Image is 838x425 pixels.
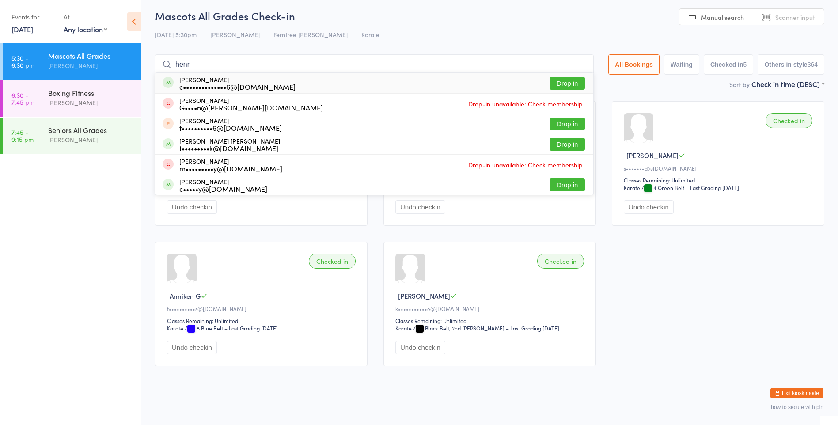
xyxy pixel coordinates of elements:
[48,51,133,61] div: Mascots All Grades
[701,13,744,22] span: Manual search
[179,97,323,111] div: [PERSON_NAME]
[758,54,824,75] button: Others in style364
[48,61,133,71] div: [PERSON_NAME]
[155,30,197,39] span: [DATE] 5:30pm
[550,178,585,191] button: Drop in
[11,54,34,68] time: 5:30 - 6:30 pm
[398,291,450,300] span: [PERSON_NAME]
[11,24,33,34] a: [DATE]
[3,43,141,80] a: 5:30 -6:30 pmMascots All Grades[PERSON_NAME]
[624,184,640,191] div: Karate
[395,341,445,354] button: Undo checkin
[155,8,824,23] h2: Mascots All Grades Check-in
[771,404,823,410] button: how to secure with pin
[413,324,559,332] span: / Black Belt, 2nd [PERSON_NAME] – Last Grading [DATE]
[48,98,133,108] div: [PERSON_NAME]
[11,91,34,106] time: 6:30 - 7:45 pm
[11,129,34,143] time: 7:45 - 9:15 pm
[770,388,823,398] button: Exit kiosk mode
[361,30,379,39] span: Karate
[664,54,699,75] button: Waiting
[179,185,267,192] div: c•••••y@[DOMAIN_NAME]
[395,317,587,324] div: Classes Remaining: Unlimited
[608,54,660,75] button: All Bookings
[466,97,585,110] span: Drop-in unavailable: Check membership
[3,118,141,154] a: 7:45 -9:15 pmSeniors All Grades[PERSON_NAME]
[624,200,674,214] button: Undo checkin
[395,324,412,332] div: Karate
[751,79,824,89] div: Check in time (DESC)
[170,291,201,300] span: Anniken G
[729,80,750,89] label: Sort by
[48,135,133,145] div: [PERSON_NAME]
[179,117,282,131] div: [PERSON_NAME]
[624,176,815,184] div: Classes Remaining: Unlimited
[808,61,818,68] div: 364
[395,305,587,312] div: k•••••••••••e@[DOMAIN_NAME]
[626,151,679,160] span: [PERSON_NAME]
[641,184,739,191] span: / 4 Green Belt – Last Grading [DATE]
[48,125,133,135] div: Seniors All Grades
[537,254,584,269] div: Checked in
[167,305,358,312] div: t••••••••••s@[DOMAIN_NAME]
[64,24,107,34] div: Any location
[624,164,815,172] div: s•••••••d@[DOMAIN_NAME]
[704,54,754,75] button: Checked in5
[185,324,278,332] span: / 8 Blue Belt – Last Grading [DATE]
[3,80,141,117] a: 6:30 -7:45 pmBoxing Fitness[PERSON_NAME]
[167,341,217,354] button: Undo checkin
[550,138,585,151] button: Drop in
[167,317,358,324] div: Classes Remaining: Unlimited
[179,76,296,90] div: [PERSON_NAME]
[766,113,812,128] div: Checked in
[48,88,133,98] div: Boxing Fitness
[550,77,585,90] button: Drop in
[179,178,267,192] div: [PERSON_NAME]
[179,124,282,131] div: t••••••••••6@[DOMAIN_NAME]
[64,10,107,24] div: At
[466,158,585,171] span: Drop-in unavailable: Check membership
[179,83,296,90] div: c••••••••••••••6@[DOMAIN_NAME]
[167,200,217,214] button: Undo checkin
[167,324,183,332] div: Karate
[550,118,585,130] button: Drop in
[11,10,55,24] div: Events for
[309,254,356,269] div: Checked in
[155,54,594,75] input: Search
[743,61,747,68] div: 5
[179,104,323,111] div: G••••n@[PERSON_NAME][DOMAIN_NAME]
[179,137,280,152] div: [PERSON_NAME] [PERSON_NAME]
[179,158,282,172] div: [PERSON_NAME]
[210,30,260,39] span: [PERSON_NAME]
[775,13,815,22] span: Scanner input
[273,30,348,39] span: Ferntree [PERSON_NAME]
[179,165,282,172] div: m•••••••••y@[DOMAIN_NAME]
[395,200,445,214] button: Undo checkin
[179,144,280,152] div: t•••••••••k@[DOMAIN_NAME]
